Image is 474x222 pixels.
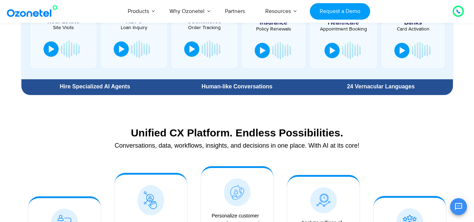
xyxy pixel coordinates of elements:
div: Human-like Conversations [168,84,305,89]
div: Policy Renewals [245,27,302,32]
div: 24 Vernacular Languages [312,84,449,89]
a: Request a Demo [310,3,370,20]
button: Open chat [450,198,467,215]
div: Order Tracking [175,25,234,30]
div: Site Visits [34,25,93,30]
div: Conversations, data, workflows, insights, and decisions in one place. With AI at its core! [25,142,449,149]
div: Hire Specialized AI Agents [25,84,165,89]
div: Appointment Booking [315,27,372,32]
div: Loan Inquiry [104,25,163,30]
div: Unified CX Platform. Endless Possibilities. [25,127,449,139]
div: Card Activation [385,27,442,32]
